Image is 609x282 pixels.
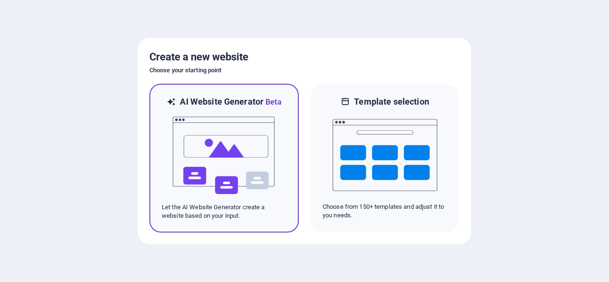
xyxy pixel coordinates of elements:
[149,49,460,65] h5: Create a new website
[264,97,282,107] span: Beta
[310,84,460,233] div: Template selectionChoose from 150+ templates and adjust it to you needs.
[162,203,286,220] p: Let the AI Website Generator create a website based on your input.
[180,96,281,108] h6: AI Website Generator
[172,108,276,203] img: ai
[354,96,429,107] h6: Template selection
[149,65,460,76] h6: Choose your starting point
[149,84,299,233] div: AI Website GeneratorBetaaiLet the AI Website Generator create a website based on your input.
[323,203,447,220] p: Choose from 150+ templates and adjust it to you needs.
